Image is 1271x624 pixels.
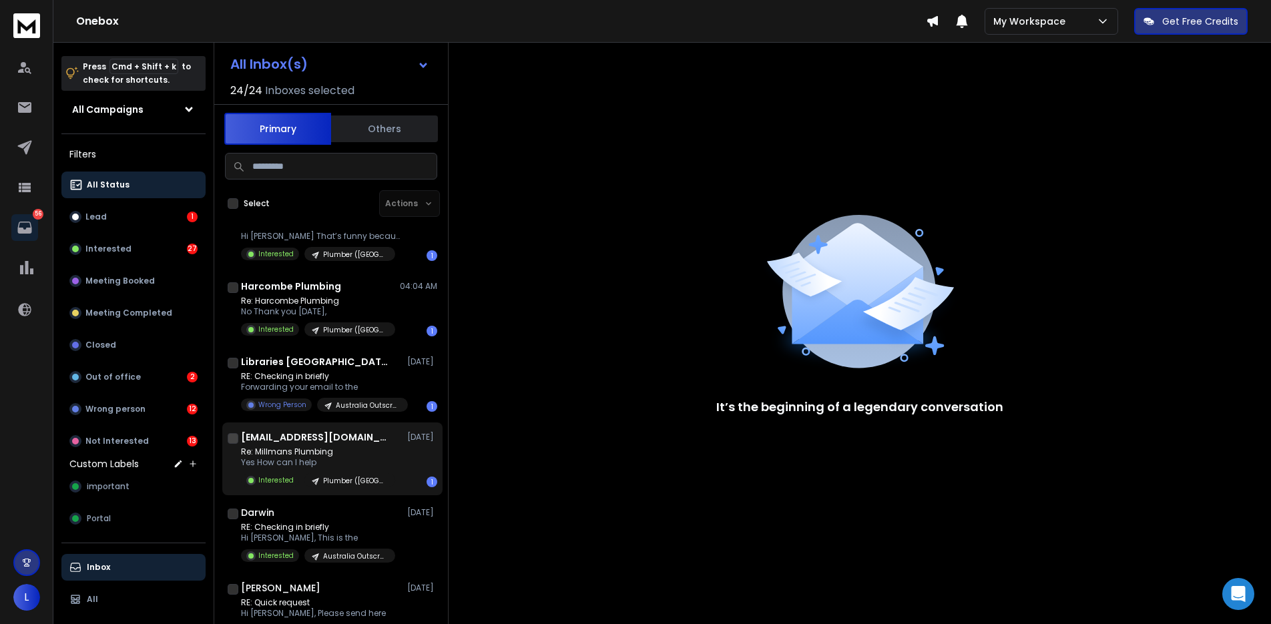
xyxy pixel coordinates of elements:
h1: [PERSON_NAME] [241,581,320,595]
h1: Libraries [GEOGRAPHIC_DATA] [241,355,388,368]
button: L [13,584,40,611]
p: Forwarding your email to the [241,382,401,392]
p: Interested [258,324,294,334]
button: All Inbox(s) [220,51,440,77]
button: Closed [61,332,206,358]
p: Out of office [85,372,141,382]
p: Interested [258,551,294,561]
p: Australia Outscraper (new approach) [323,551,387,561]
span: Portal [87,513,111,524]
p: Interested [258,249,294,259]
button: Others [331,114,438,143]
p: Interested [85,244,132,254]
span: 24 / 24 [230,83,262,99]
p: It’s the beginning of a legendary conversation [716,398,1003,416]
p: Press to check for shortcuts. [83,60,191,87]
button: Interested27 [61,236,206,262]
label: Select [244,198,270,209]
h3: Inboxes selected [265,83,354,99]
h1: Onebox [76,13,926,29]
button: Meeting Booked [61,268,206,294]
div: 1 [427,477,437,487]
button: Out of office2 [61,364,206,390]
p: Hi [PERSON_NAME], This is the [241,533,395,543]
p: 56 [33,209,43,220]
button: important [61,473,206,500]
p: RE: Checking in briefly [241,371,401,382]
p: Australia Outscraper (new approach) [336,400,400,410]
p: [DATE] [407,507,437,518]
div: 1 [427,326,437,336]
p: [DATE] [407,583,437,593]
div: 13 [187,436,198,446]
div: 2 [187,372,198,382]
button: Inbox [61,554,206,581]
button: Primary [224,113,331,145]
p: Plumber ([GEOGRAPHIC_DATA]) [323,476,387,486]
img: logo [13,13,40,38]
div: 1 [427,401,437,412]
p: Hi [PERSON_NAME] That’s funny because [241,231,401,242]
h3: Filters [61,145,206,164]
p: RE: Quick request [241,597,401,608]
a: 56 [11,214,38,241]
p: Plumber ([GEOGRAPHIC_DATA]) [323,325,387,335]
div: Open Intercom Messenger [1222,578,1254,610]
p: [DATE] [407,432,437,442]
button: All [61,586,206,613]
button: Not Interested13 [61,428,206,454]
p: Get Free Credits [1162,15,1238,28]
p: All [87,594,98,605]
p: 04:04 AM [400,281,437,292]
h1: Harcombe Plumbing [241,280,341,293]
p: Wrong Person [258,400,306,410]
button: All Status [61,172,206,198]
p: Interested [258,475,294,485]
p: Re: Millmans Plumbing [241,446,395,457]
h1: Darwin [241,506,274,519]
h1: [EMAIL_ADDRESS][DOMAIN_NAME] [241,430,388,444]
button: Portal [61,505,206,532]
p: Inbox [87,562,110,573]
p: Closed [85,340,116,350]
p: Yes How can I help [241,457,395,468]
p: All Status [87,180,130,190]
p: No Thank you [DATE], [241,306,395,317]
p: Meeting Completed [85,308,172,318]
p: Wrong person [85,404,146,414]
div: 27 [187,244,198,254]
p: Plumber ([GEOGRAPHIC_DATA]) 2 [323,250,387,260]
button: Get Free Credits [1134,8,1248,35]
p: My Workspace [993,15,1071,28]
button: Meeting Completed [61,300,206,326]
button: Wrong person12 [61,396,206,422]
div: 12 [187,404,198,414]
button: All Campaigns [61,96,206,123]
button: Lead1 [61,204,206,230]
h3: Custom Labels [69,457,139,471]
h1: All Campaigns [72,103,144,116]
p: Lead [85,212,107,222]
p: [DATE] [407,356,437,367]
p: Re: Harcombe Plumbing [241,296,395,306]
span: important [87,481,130,492]
div: 1 [187,212,198,222]
div: 1 [427,250,437,261]
p: RE: Checking in briefly [241,522,395,533]
p: Hi [PERSON_NAME], Please send here [241,608,401,619]
p: Not Interested [85,436,149,446]
h1: All Inbox(s) [230,57,308,71]
span: Cmd + Shift + k [109,59,178,74]
p: Meeting Booked [85,276,155,286]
